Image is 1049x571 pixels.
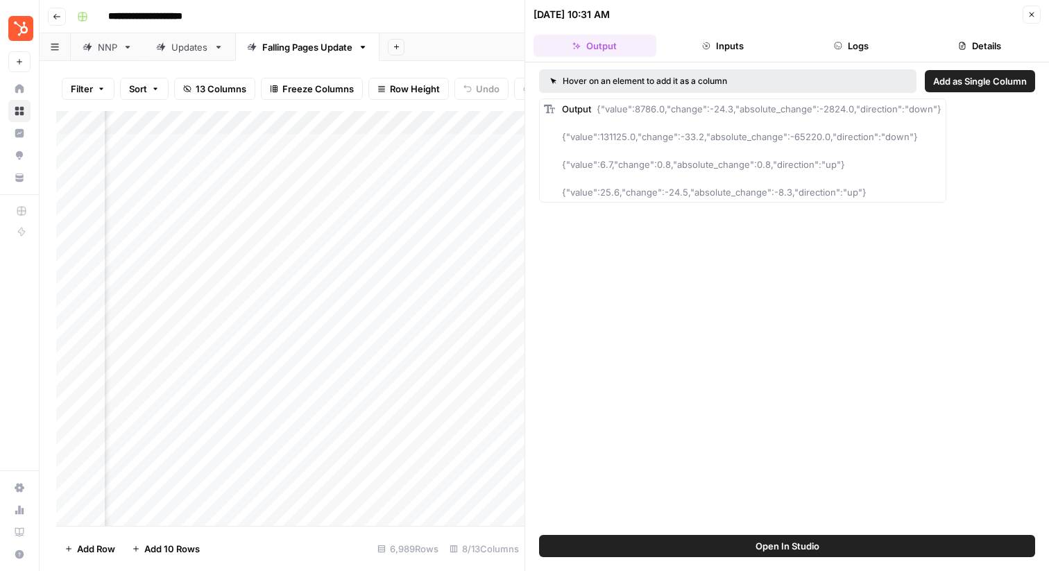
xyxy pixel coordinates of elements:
button: Sort [120,78,169,100]
div: Falling Pages Update [262,40,352,54]
button: Add Row [56,538,123,560]
span: Undo [476,82,500,96]
button: Workspace: Blog Content Action Plan [8,11,31,46]
a: Usage [8,499,31,521]
span: 13 Columns [196,82,246,96]
a: Home [8,78,31,100]
a: Your Data [8,167,31,189]
div: NNP [98,40,117,54]
button: Logs [790,35,913,57]
button: Help + Support [8,543,31,565]
span: Sort [129,82,147,96]
img: Blog Content Action Plan Logo [8,16,33,41]
button: Inputs [662,35,785,57]
div: 8/13 Columns [444,538,524,560]
div: Updates [171,40,208,54]
a: NNP [71,33,144,61]
span: Add as Single Column [933,74,1027,88]
div: Hover on an element to add it as a column [550,75,817,87]
span: Filter [71,82,93,96]
a: Browse [8,100,31,122]
span: Add Row [77,542,115,556]
button: Open In Studio [539,535,1035,557]
span: Freeze Columns [282,82,354,96]
button: Add as Single Column [925,70,1035,92]
span: Output [562,103,591,114]
a: Learning Hub [8,521,31,543]
div: 6,989 Rows [372,538,444,560]
a: Insights [8,122,31,144]
a: Opportunities [8,144,31,167]
button: Filter [62,78,114,100]
span: Row Height [390,82,440,96]
span: Open In Studio [756,539,819,553]
span: {"value":8786.0,"change":-24.3,"absolute_change":-2824.0,"direction":"down"} {"value":131125.0,"c... [562,103,941,198]
button: Undo [454,78,509,100]
button: Add 10 Rows [123,538,208,560]
span: Add 10 Rows [144,542,200,556]
div: [DATE] 10:31 AM [534,8,610,22]
button: Output [534,35,656,57]
a: Updates [144,33,235,61]
button: Freeze Columns [261,78,363,100]
button: Row Height [368,78,449,100]
a: Settings [8,477,31,499]
button: 13 Columns [174,78,255,100]
a: Falling Pages Update [235,33,379,61]
button: Details [918,35,1041,57]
